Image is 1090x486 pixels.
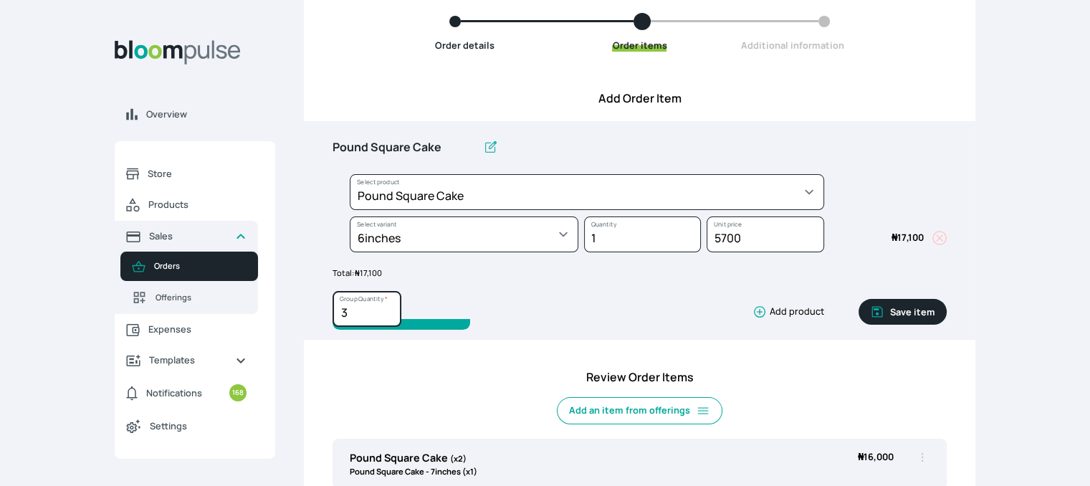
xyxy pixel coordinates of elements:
p: Pound Square Cake - 7inches (x1) [350,466,477,478]
span: Products [148,198,247,211]
span: 16,000 [858,450,894,463]
h4: Add Order Item [304,90,975,107]
a: Templates [115,345,258,376]
small: 168 [229,384,247,401]
span: Order items [612,39,666,52]
a: Orders [120,252,258,281]
span: Offerings [156,292,247,304]
img: Bloom Logo [115,40,241,65]
span: 17,100 [355,267,382,278]
span: ₦ [355,267,360,278]
a: Products [115,189,258,221]
span: ₦ [858,450,864,463]
span: ₦ [891,231,897,244]
a: Offerings [120,281,258,314]
a: Sales [115,221,258,252]
span: Additional information [741,39,844,52]
button: Add an item from offerings [557,397,722,424]
span: (x2) [450,453,467,464]
span: 17,100 [891,231,924,244]
span: Expenses [148,323,247,336]
button: Add product [747,305,824,319]
a: Overview [115,99,275,130]
span: Overview [146,108,264,121]
p: Pound Square Cake [350,450,477,466]
button: Save item [859,299,947,325]
a: Notifications168 [115,376,258,410]
span: Store [148,167,247,181]
p: Total: [333,267,947,280]
span: Orders [154,260,247,272]
input: Untitled group * [333,133,477,163]
span: Sales [149,229,224,243]
span: Notifications [146,386,202,400]
a: Expenses [115,314,258,345]
span: Settings [150,419,247,433]
span: Templates [149,353,224,367]
span: Order details [435,39,494,52]
h4: Review Order Items [333,368,947,386]
a: Store [115,158,258,189]
a: Settings [115,410,258,442]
